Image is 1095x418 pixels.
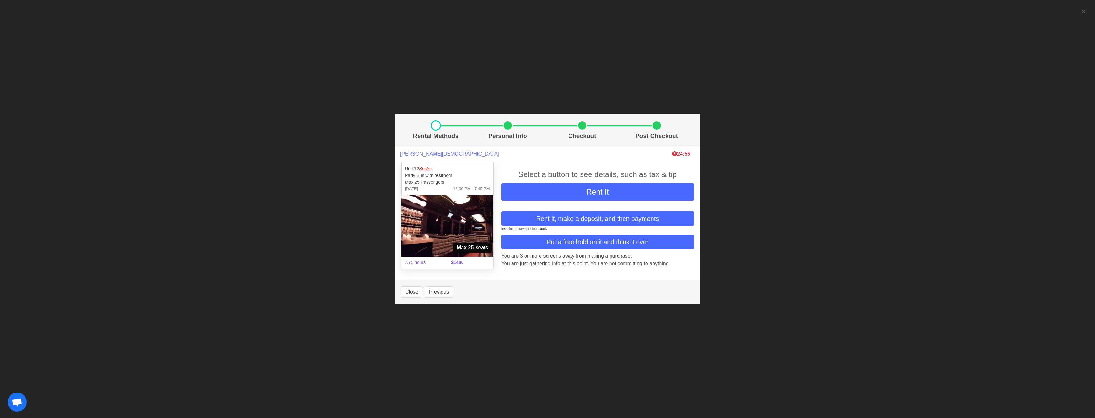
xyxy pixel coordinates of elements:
[453,186,490,192] span: 12:00 PM - 7:45 PM
[547,237,648,247] span: Put a free hold on it and think it over
[405,166,490,172] p: Unit 12
[401,286,422,298] button: Close
[501,211,694,226] button: Rent it, make a deposit, and then payments
[536,214,659,223] span: Rent it, make a deposit, and then payments
[405,172,490,179] p: Party Bus with restroom
[501,235,694,249] button: Put a free hold on it and think it over
[473,131,542,141] p: Personal Info
[672,151,690,157] b: 24:55
[419,166,432,171] em: Buster
[622,131,691,141] p: Post Checkout
[501,183,694,201] button: Rent It
[501,169,694,180] div: Select a button to see details, such as tax & tip
[405,179,490,186] p: Max 25 Passengers
[400,151,499,157] span: [PERSON_NAME][DEMOGRAPHIC_DATA]
[425,286,453,298] button: Previous
[453,243,492,253] span: seats
[401,195,493,257] img: 12%2002.jpg
[547,131,617,141] p: Checkout
[672,151,690,157] span: The clock is ticking ⁠— this timer shows how long we'll hold this limo during checkout. If time r...
[457,244,474,252] strong: Max 25
[405,186,418,192] span: [DATE]
[586,188,609,196] span: Rent It
[401,255,447,270] span: 7.75 hours
[404,131,468,141] p: Rental Methods
[501,227,547,230] small: Installment payment fees apply
[501,252,694,260] p: You are 3 or more screens away from making a purchase.
[501,260,694,267] p: You are just gathering info at this point. You are not committing to anything.
[8,393,27,412] div: Open chat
